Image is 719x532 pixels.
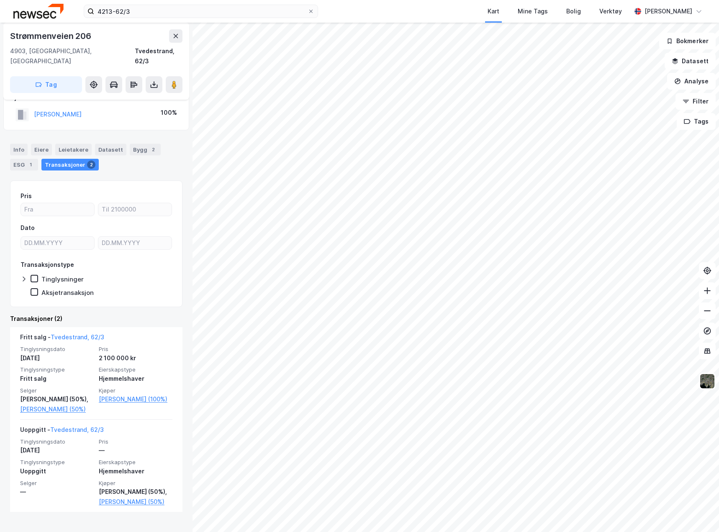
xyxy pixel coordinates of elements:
div: [PERSON_NAME] (50%), [99,487,172,497]
div: Transaksjoner (2) [10,314,182,324]
div: Eiere [31,144,52,155]
a: [PERSON_NAME] (100%) [99,394,172,404]
span: Kjøper [99,387,172,394]
input: Til 2100000 [98,203,172,216]
div: ESG [10,159,38,170]
div: 100% [161,108,177,118]
div: [PERSON_NAME] [645,6,692,16]
div: Hjemmelshaver [99,374,172,384]
div: Bygg [130,144,161,155]
input: DD.MM.YYYY [21,237,94,249]
div: 2 [149,145,157,154]
span: Tinglysningsdato [20,438,94,445]
button: Analyse [667,73,716,90]
div: Dato [21,223,35,233]
iframe: Chat Widget [677,492,719,532]
div: [DATE] [20,445,94,455]
span: Pris [99,438,172,445]
div: Leietakere [55,144,92,155]
span: Eierskapstype [99,366,172,373]
span: Tinglysningstype [20,366,94,373]
div: 2 100 000 kr [99,353,172,363]
div: Fritt salg [20,374,94,384]
button: Filter [675,93,716,110]
a: Tvedestrand, 62/3 [50,426,104,433]
div: Transaksjonstype [21,260,74,270]
input: DD.MM.YYYY [98,237,172,249]
div: Kart [488,6,499,16]
span: Tinglysningstype [20,459,94,466]
div: Uoppgitt - [20,425,104,438]
div: 1 [26,160,35,169]
button: Tag [10,76,82,93]
div: Strømmenveien 206 [10,29,93,43]
input: Fra [21,203,94,216]
span: Pris [99,346,172,353]
a: [PERSON_NAME] (50%) [99,497,172,507]
div: Kontrollprogram for chat [677,492,719,532]
a: [PERSON_NAME] (50%) [20,404,94,414]
div: Info [10,144,28,155]
span: Eierskapstype [99,459,172,466]
div: Hjemmelshaver [99,466,172,476]
div: Datasett [95,144,126,155]
div: Aksjetransaksjon [41,289,94,297]
img: 9k= [699,373,715,389]
button: Tags [677,113,716,130]
div: Mine Tags [518,6,548,16]
span: Kjøper [99,480,172,487]
div: — [20,487,94,497]
div: Verktøy [599,6,622,16]
div: 2 [87,160,95,169]
div: — [99,445,172,455]
div: [PERSON_NAME] (50%), [20,394,94,404]
div: [DATE] [20,353,94,363]
span: Selger [20,480,94,487]
img: newsec-logo.f6e21ccffca1b3a03d2d.png [13,4,64,18]
div: Pris [21,191,32,201]
span: Selger [20,387,94,394]
div: Transaksjoner [41,159,99,170]
div: 4903, [GEOGRAPHIC_DATA], [GEOGRAPHIC_DATA] [10,46,135,66]
span: Tinglysningsdato [20,346,94,353]
div: Tinglysninger [41,275,84,283]
div: Tvedestrand, 62/3 [135,46,182,66]
div: Bolig [566,6,581,16]
button: Datasett [665,53,716,70]
input: Søk på adresse, matrikkel, gårdeiere, leietakere eller personer [94,5,308,18]
div: Fritt salg - [20,332,104,346]
a: Tvedestrand, 62/3 [51,333,104,341]
div: Uoppgitt [20,466,94,476]
button: Bokmerker [659,33,716,49]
